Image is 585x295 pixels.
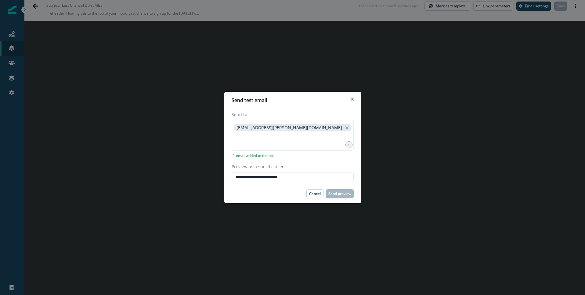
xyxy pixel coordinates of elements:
[306,189,323,198] button: Cancel
[232,163,350,170] label: Preview as a specific user
[328,192,351,196] p: Send preview
[232,97,267,104] p: Send test email
[348,94,357,104] button: Close
[326,189,354,198] button: Send preview
[345,141,352,148] div: 1
[232,111,350,118] label: Send to
[344,125,350,131] button: close
[232,153,275,158] p: 1 email added to the list
[237,125,342,130] p: [EMAIL_ADDRESS][PERSON_NAME][DOMAIN_NAME]
[309,192,321,196] p: Cancel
